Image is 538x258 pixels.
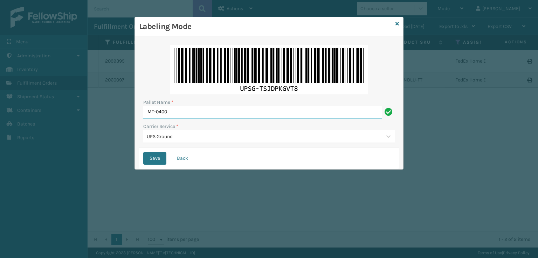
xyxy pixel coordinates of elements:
div: UPS Ground [147,133,382,140]
button: Back [171,152,194,165]
button: Save [143,152,166,165]
h3: Labeling Mode [139,21,393,32]
label: Carrier Service [143,123,178,130]
label: Pallet Name [143,99,173,106]
img: 9fnWtcAAAABklEQVQDACJmUFu2AW5hAAAAAElFTkSuQmCC [170,45,368,94]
